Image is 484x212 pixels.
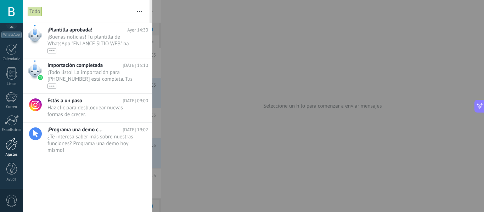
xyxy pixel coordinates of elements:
div: Listas [1,82,22,86]
span: ¡Plantilla aprobada! [47,27,92,33]
span: [DATE] 15:10 [123,62,148,69]
span: Ayer 14:30 [127,27,148,33]
div: Correo [1,105,22,109]
div: Ajustes [1,153,22,157]
span: Haz clic para desbloquear nuevas formas de crecer. [47,104,135,118]
div: WhatsApp [1,31,22,38]
span: [DATE] 19:02 [123,126,148,133]
a: ¡Programa una demo con un experto! [DATE] 19:02 ¿Te interesa saber más sobre nuestras funciones? ... [23,123,152,158]
div: ••• [47,48,56,53]
img: waba.svg [38,75,43,80]
span: ¿Te interesa saber más sobre nuestras funciones? Programa una demo hoy mismo! [47,133,135,153]
div: ••• [47,84,56,89]
span: ¡Buenas noticias! Tu plantilla de WhatsApp "ENLANCE SITIO WEB" ha sido aprobada por Meta. Ahora p... [47,34,135,53]
div: Calendario [1,57,22,62]
div: Todo [28,6,42,17]
span: [DATE] 09:00 [123,97,148,104]
div: Ayuda [1,177,22,182]
div: Estadísticas [1,128,22,132]
a: ¡Plantilla aprobada! Ayer 14:30 ¡Buenas noticias! Tu plantilla de WhatsApp "ENLANCE SITIO WEB" ha... [23,23,152,58]
span: ¡Todo listo! La importación para [PHONE_NUMBER] está completa. Tus datos de WhatsApp están listos... [47,69,135,89]
span: Importación completada [47,62,103,69]
a: Estás a un paso [DATE] 09:00 Haz clic para desbloquear nuevas formas de crecer. [23,94,152,122]
span: ¡Programa una demo con un experto! [47,126,104,133]
span: Estás a un paso [47,97,82,104]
